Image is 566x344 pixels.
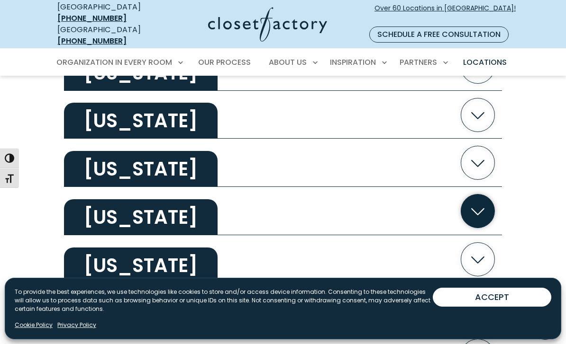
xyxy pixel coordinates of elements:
[64,103,218,139] h2: [US_STATE]
[64,151,218,187] h2: [US_STATE]
[64,235,502,283] button: [US_STATE]
[198,57,251,68] span: Our Process
[269,57,307,68] span: About Us
[56,57,172,68] span: Organization in Every Room
[369,26,509,43] a: Schedule a Free Consultation
[57,13,127,24] a: [PHONE_NUMBER]
[64,139,502,187] button: [US_STATE]
[15,321,53,329] a: Cookie Policy
[64,187,502,235] button: [US_STATE]
[50,49,516,76] nav: Primary Menu
[208,7,327,42] img: Closet Factory Logo
[57,321,96,329] a: Privacy Policy
[64,199,218,235] h2: [US_STATE]
[64,91,502,139] button: [US_STATE]
[57,24,161,47] div: [GEOGRAPHIC_DATA]
[330,57,376,68] span: Inspiration
[57,1,161,24] div: [GEOGRAPHIC_DATA]
[374,3,516,23] span: Over 60 Locations in [GEOGRAPHIC_DATA]!
[15,288,433,313] p: To provide the best experiences, we use technologies like cookies to store and/or access device i...
[400,57,437,68] span: Partners
[463,57,507,68] span: Locations
[433,288,551,307] button: ACCEPT
[64,247,218,283] h2: [US_STATE]
[57,35,127,46] a: [PHONE_NUMBER]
